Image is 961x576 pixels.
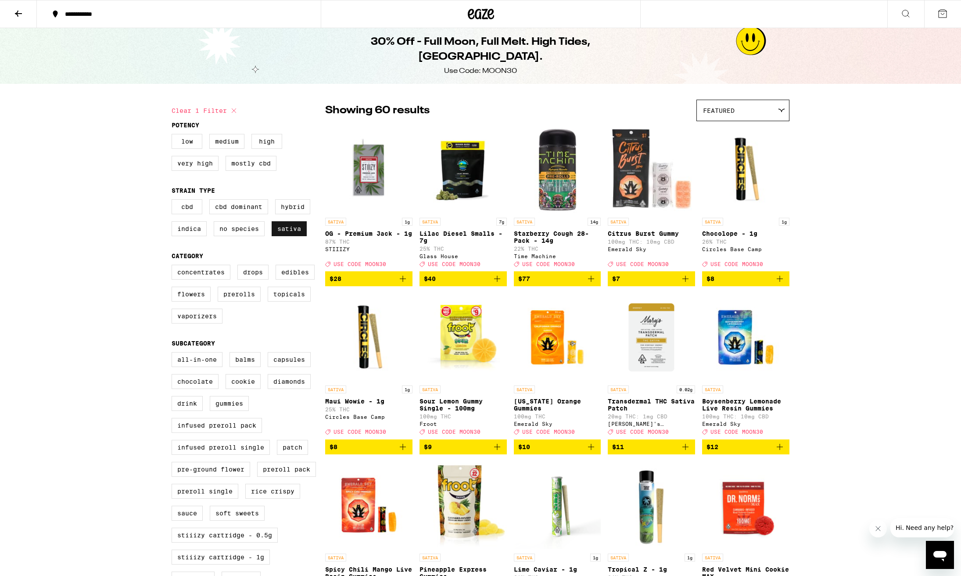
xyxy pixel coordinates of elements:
[420,461,507,549] img: Froot - Pineapple Express Gummies
[325,126,412,213] img: STIIIZY - OG - Premium Jack - 1g
[608,230,695,237] p: Citrus Burst Gummy
[608,554,629,562] p: SATIVA
[608,126,695,271] a: Open page for Citrus Burst Gummy from Emerald Sky
[420,398,507,412] p: Sour Lemon Gummy Single - 100mg
[514,293,601,381] img: Emerald Sky - California Orange Gummies
[210,396,249,411] label: Gummies
[268,352,311,367] label: Capsules
[702,414,789,419] p: 100mg THC: 10mg CBD
[172,309,222,324] label: Vaporizers
[608,246,695,252] div: Emerald Sky
[420,253,507,259] div: Glass House
[420,126,507,213] img: Glass House - Lilac Diesel Smalls - 7g
[420,421,507,427] div: Froot
[209,134,244,149] label: Medium
[428,261,480,267] span: USE CODE MOON30
[229,352,261,367] label: Balms
[420,439,507,454] button: Add to bag
[325,271,412,286] button: Add to bag
[608,439,695,454] button: Add to bag
[702,421,789,427] div: Emerald Sky
[424,275,436,282] span: $40
[420,414,507,419] p: 100mg THC
[272,221,307,236] label: Sativa
[325,293,412,439] a: Open page for Maui Wowie - 1g from Circles Base Camp
[702,126,789,213] img: Circles Base Camp - Chocolope - 1g
[172,199,202,214] label: CBD
[608,421,695,427] div: [PERSON_NAME]'s Medicinals
[402,385,412,393] p: 1g
[608,293,695,381] img: Mary's Medicinals - Transdermal THC Sativa Patch
[226,156,276,171] label: Mostly CBD
[172,440,270,455] label: Infused Preroll Single
[869,520,887,537] iframe: Close message
[172,396,203,411] label: Drink
[677,385,695,393] p: 0.02g
[172,252,203,259] legend: Category
[588,218,601,226] p: 14g
[608,126,695,213] img: Emerald Sky - Citrus Burst Gummy
[172,187,215,194] legend: Strain Type
[424,443,432,450] span: $9
[514,271,601,286] button: Add to bag
[514,414,601,419] p: 100mg THC
[702,461,789,549] img: Dr. Norm's - Red Velvet Mini Cookie MAX
[325,439,412,454] button: Add to bag
[325,103,430,118] p: Showing 60 results
[496,218,507,226] p: 7g
[420,126,507,271] a: Open page for Lilac Diesel Smalls - 7g from Glass House
[702,439,789,454] button: Add to bag
[325,461,412,549] img: Emerald Sky - Spicy Chili Mango Live Resin Gummies
[608,398,695,412] p: Transdermal THC Sativa Patch
[616,261,669,267] span: USE CODE MOON30
[608,293,695,439] a: Open page for Transdermal THC Sativa Patch from Mary's Medicinals
[514,253,601,259] div: Time Machine
[702,385,723,393] p: SATIVA
[321,35,640,65] h1: 30% Off - Full Moon, Full Melt. High Tides, [GEOGRAPHIC_DATA].
[172,100,239,122] button: Clear 1 filter
[514,218,535,226] p: SATIVA
[172,528,278,543] label: STIIIZY Cartridge - 0.5g
[325,126,412,271] a: Open page for OG - Premium Jack - 1g from STIIIZY
[268,287,311,302] label: Topicals
[514,126,601,271] a: Open page for Starberry Cough 28-Pack - 14g from Time Machine
[890,518,954,537] iframe: Message from company
[514,439,601,454] button: Add to bag
[608,239,695,245] p: 100mg THC: 10mg CBD
[702,293,789,439] a: Open page for Boysenberry Lemonade Live Resin Gummies from Emerald Sky
[172,287,211,302] label: Flowers
[277,440,308,455] label: Patch
[514,293,601,439] a: Open page for California Orange Gummies from Emerald Sky
[702,246,789,252] div: Circles Base Camp
[172,265,230,280] label: Concentrates
[268,374,311,389] label: Diamonds
[172,418,262,433] label: Infused Preroll Pack
[420,293,507,381] img: Froot - Sour Lemon Gummy Single - 100mg
[514,246,601,252] p: 22% THC
[514,126,601,213] img: Time Machine - Starberry Cough 28-Pack - 14g
[237,265,269,280] label: Drops
[420,554,441,562] p: SATIVA
[325,293,412,381] img: Circles Base Camp - Maui Wowie - 1g
[608,414,695,419] p: 20mg THC: 1mg CBD
[420,218,441,226] p: SATIVA
[172,122,199,129] legend: Potency
[703,107,735,114] span: Featured
[257,462,316,477] label: Preroll Pack
[514,385,535,393] p: SATIVA
[330,443,337,450] span: $8
[428,429,480,435] span: USE CODE MOON30
[325,385,346,393] p: SATIVA
[420,246,507,252] p: 25% THC
[325,218,346,226] p: SATIVA
[608,271,695,286] button: Add to bag
[514,554,535,562] p: SATIVA
[702,239,789,245] p: 26% THC
[522,261,575,267] span: USE CODE MOON30
[325,407,412,412] p: 25% THC
[245,484,300,499] label: Rice Crispy
[172,550,270,565] label: STIIIZY Cartridge - 1g
[420,271,507,286] button: Add to bag
[514,566,601,573] p: Lime Caviar - 1g
[702,218,723,226] p: SATIVA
